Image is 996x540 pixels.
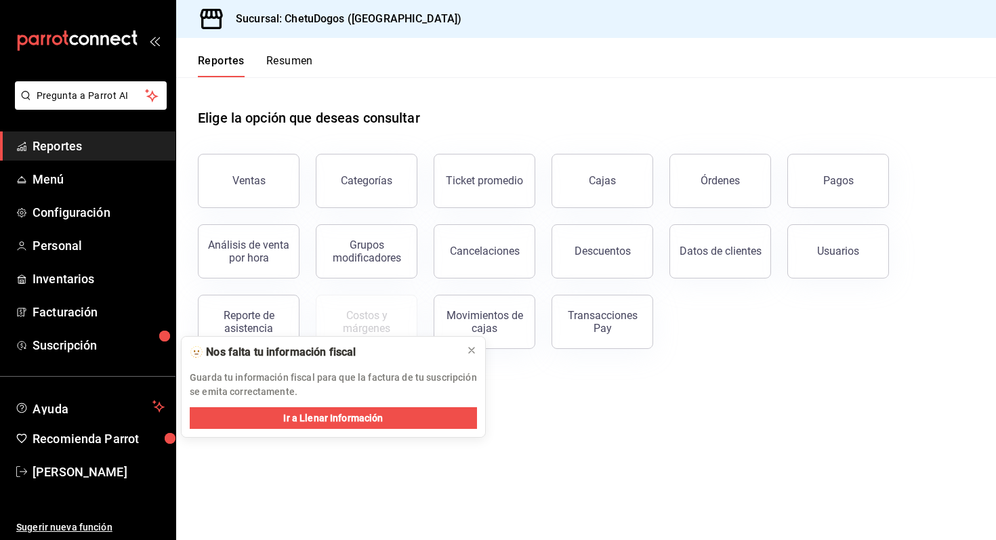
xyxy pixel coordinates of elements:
button: Descuentos [552,224,653,278]
span: Configuración [33,203,165,222]
div: Cajas [589,173,617,189]
button: Datos de clientes [669,224,771,278]
span: Ir a Llenar Información [283,411,383,425]
div: Análisis de venta por hora [207,238,291,264]
button: Órdenes [669,154,771,208]
div: Transacciones Pay [560,309,644,335]
span: Reportes [33,137,165,155]
span: Facturación [33,303,165,321]
div: Ventas [232,174,266,187]
button: Transacciones Pay [552,295,653,349]
button: Reporte de asistencia [198,295,299,349]
button: Categorías [316,154,417,208]
button: Análisis de venta por hora [198,224,299,278]
div: Cancelaciones [450,245,520,257]
span: Ayuda [33,398,147,415]
span: Menú [33,170,165,188]
div: navigation tabs [198,54,313,77]
span: Sugerir nueva función [16,520,165,535]
a: Cajas [552,154,653,208]
h3: Sucursal: ChetuDogos ([GEOGRAPHIC_DATA]) [225,11,461,27]
div: Categorías [341,174,392,187]
span: Pregunta a Parrot AI [37,89,146,103]
button: Resumen [266,54,313,77]
button: Ir a Llenar Información [190,407,477,429]
div: Usuarios [817,245,859,257]
span: Suscripción [33,336,165,354]
button: Ticket promedio [434,154,535,208]
span: [PERSON_NAME] [33,463,165,481]
div: Datos de clientes [680,245,762,257]
button: Pagos [787,154,889,208]
div: Reporte de asistencia [207,309,291,335]
div: 🫥 Nos falta tu información fiscal [190,345,455,360]
button: Movimientos de cajas [434,295,535,349]
p: Guarda tu información fiscal para que la factura de tu suscripción se emita correctamente. [190,371,477,399]
div: Costos y márgenes [325,309,409,335]
div: Grupos modificadores [325,238,409,264]
button: Ventas [198,154,299,208]
h1: Elige la opción que deseas consultar [198,108,420,128]
button: Contrata inventarios para ver este reporte [316,295,417,349]
a: Pregunta a Parrot AI [9,98,167,112]
div: Movimientos de cajas [442,309,526,335]
div: Pagos [823,174,854,187]
span: Personal [33,236,165,255]
div: Órdenes [701,174,740,187]
div: Descuentos [575,245,631,257]
button: Usuarios [787,224,889,278]
button: Pregunta a Parrot AI [15,81,167,110]
div: Ticket promedio [446,174,523,187]
span: Inventarios [33,270,165,288]
span: Recomienda Parrot [33,430,165,448]
button: Reportes [198,54,245,77]
button: open_drawer_menu [149,35,160,46]
button: Cancelaciones [434,224,535,278]
button: Grupos modificadores [316,224,417,278]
